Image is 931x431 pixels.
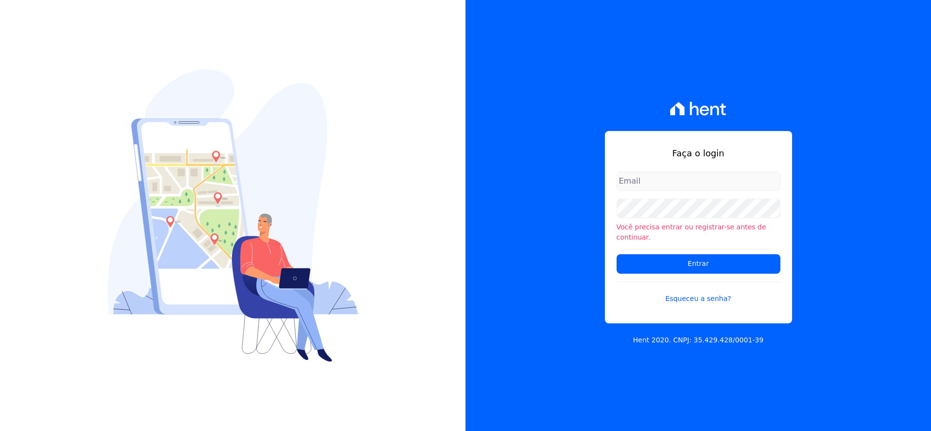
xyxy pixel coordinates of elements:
[617,281,780,304] a: Esqueceu a senha?
[633,335,764,345] p: Hent 2020. CNPJ: 35.429.428/0001-39
[617,254,780,274] input: Entrar
[108,69,358,362] img: Login
[617,147,780,160] h1: Faça o login
[617,171,780,191] input: Email
[617,222,780,243] li: Você precisa entrar ou registrar-se antes de continuar.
